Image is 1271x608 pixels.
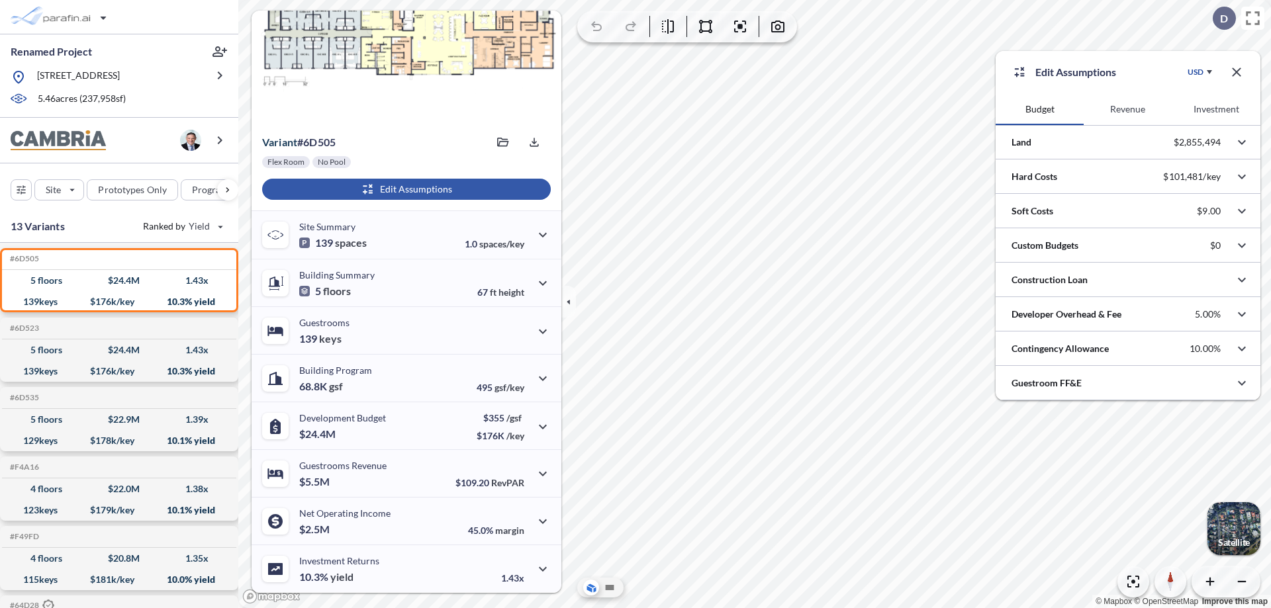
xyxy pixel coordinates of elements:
p: 5.46 acres ( 237,958 sf) [38,92,126,107]
span: RevPAR [491,477,524,488]
h5: Click to copy the code [7,532,39,541]
span: spaces/key [479,238,524,249]
span: /key [506,430,524,441]
button: Budget [996,93,1084,125]
button: Prototypes Only [87,179,178,200]
p: Development Budget [299,412,386,423]
p: 495 [477,382,524,393]
a: Mapbox homepage [242,589,301,604]
img: Switcher Image [1207,502,1260,555]
p: $2,855,494 [1174,136,1221,148]
p: $9.00 [1197,205,1221,217]
p: 13 Variants [11,218,65,234]
span: keys [319,332,342,345]
button: Revenue [1084,93,1172,125]
p: 68.8K [299,380,343,393]
p: Developer Overhead & Fee [1012,308,1121,321]
p: $5.5M [299,475,332,488]
button: Edit Assumptions [262,179,551,200]
p: $2.5M [299,523,332,536]
p: $0 [1210,239,1221,251]
p: Site Summary [299,221,355,232]
div: USD [1188,67,1203,77]
h5: Click to copy the code [7,254,39,263]
p: # 6d505 [262,136,336,149]
p: Building Program [299,365,372,376]
p: Satellite [1218,537,1250,548]
p: Prototypes Only [98,183,167,196]
p: Hard Costs [1012,170,1057,183]
p: 139 [299,332,342,345]
p: 1.43x [501,572,524,584]
span: gsf/key [494,382,524,393]
p: Program [192,183,229,196]
p: Construction Loan [1012,273,1088,286]
span: height [498,286,524,298]
button: Switcher ImageSatellite [1207,502,1260,555]
span: yield [330,570,353,584]
button: Investment [1172,93,1260,125]
p: [STREET_ADDRESS] [37,69,120,85]
h5: Click to copy the code [7,393,39,402]
p: Guestroom FF&E [1012,376,1082,390]
span: spaces [335,236,367,249]
p: $24.4M [299,427,338,441]
a: OpenStreetMap [1134,597,1198,606]
p: 139 [299,236,367,249]
span: floors [323,284,351,298]
p: $176K [477,430,524,441]
p: 5.00% [1195,308,1221,320]
p: Investment Returns [299,555,379,566]
button: Site [34,179,84,200]
span: /gsf [506,412,522,423]
img: BrandImage [11,130,106,151]
p: No Pool [318,157,346,167]
p: Renamed Project [11,44,92,59]
p: Soft Costs [1012,204,1053,218]
p: 5 [299,284,351,298]
h5: Click to copy the code [7,462,39,472]
p: $109.20 [455,477,524,488]
p: $355 [477,412,524,423]
span: ft [490,286,496,298]
p: Building Summary [299,269,375,281]
p: Land [1012,136,1031,149]
p: Flex Room [267,157,305,167]
p: 45.0% [468,525,524,536]
button: Site Plan [602,580,618,595]
p: Net Operating Income [299,507,391,519]
img: user logo [180,130,201,151]
p: 67 [477,286,524,298]
a: Mapbox [1096,597,1132,606]
p: Guestrooms Revenue [299,460,387,471]
span: margin [495,525,524,536]
p: Contingency Allowance [1012,342,1109,355]
p: $101,481/key [1163,171,1221,183]
span: gsf [329,380,343,393]
button: Aerial View [583,580,599,595]
p: 10.3% [299,570,353,584]
p: Edit Assumptions [1035,64,1116,80]
p: Custom Budgets [1012,239,1078,252]
button: Program [181,179,252,200]
p: 1.0 [465,238,524,249]
p: 10.00% [1190,343,1221,355]
p: Guestrooms [299,317,350,328]
a: Improve this map [1202,597,1268,606]
h5: Click to copy the code [7,324,39,333]
p: Site [46,183,61,196]
button: Ranked by Yield [132,216,232,237]
span: Yield [189,220,211,233]
span: Variant [262,136,297,148]
p: D [1220,13,1228,24]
